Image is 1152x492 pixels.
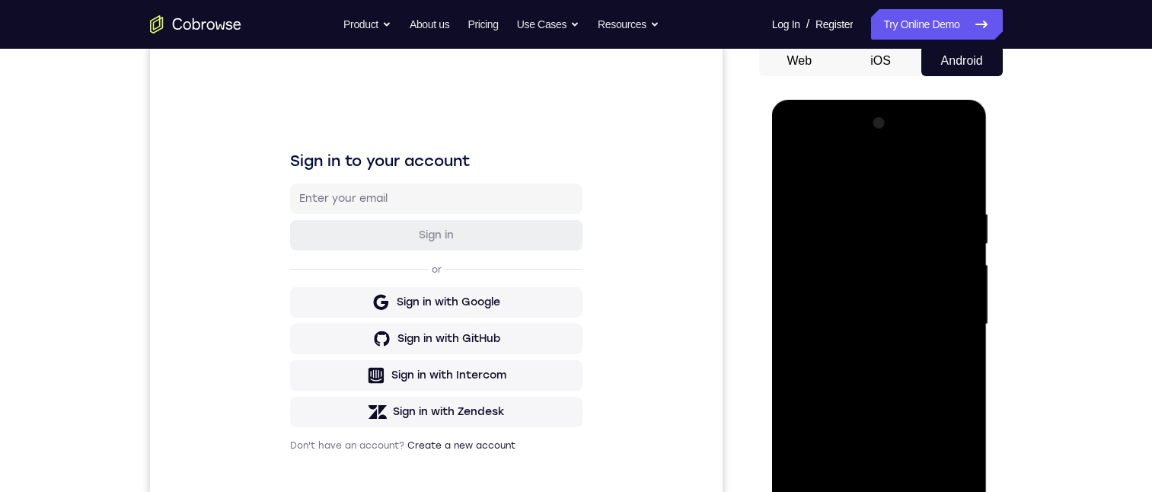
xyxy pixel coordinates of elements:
[806,15,809,34] span: /
[140,241,432,272] button: Sign in with Google
[247,286,350,301] div: Sign in with GitHub
[759,46,841,76] button: Web
[772,9,800,40] a: Log In
[343,9,391,40] button: Product
[279,218,295,230] p: or
[140,351,432,382] button: Sign in with Zendesk
[598,9,659,40] button: Resources
[140,394,432,406] p: Don't have an account?
[150,15,241,34] a: Go to the home page
[840,46,921,76] button: iOS
[815,9,853,40] a: Register
[410,9,449,40] a: About us
[921,46,1003,76] button: Android
[140,315,432,345] button: Sign in with Intercom
[247,249,350,264] div: Sign in with Google
[140,278,432,308] button: Sign in with GitHub
[871,9,1002,40] a: Try Online Demo
[468,9,498,40] a: Pricing
[517,9,579,40] button: Use Cases
[257,395,365,405] a: Create a new account
[243,359,355,374] div: Sign in with Zendesk
[241,322,356,337] div: Sign in with Intercom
